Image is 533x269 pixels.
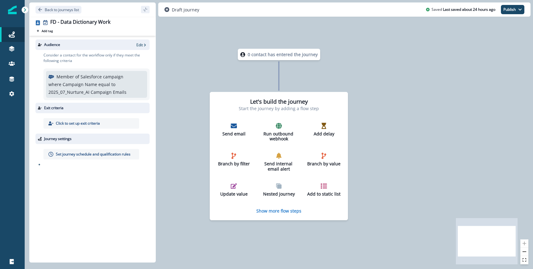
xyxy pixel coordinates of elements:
p: Consider a contact for the workflow only if they meet the following criteria [43,52,150,64]
button: Branch by value [304,150,343,169]
button: Send email [214,120,253,139]
div: FD - Data Dictionary Work [50,19,110,26]
p: Click to set up exit criteria [56,121,100,126]
div: Let's build the journeyStart the journey by adding a flow stepSend emailRun outbound webhookAdd d... [210,92,348,220]
p: Exit criteria [44,105,64,111]
button: Go back [35,6,81,14]
p: Update value [217,192,251,197]
img: Inflection [8,6,17,14]
button: Show more flow steps [256,208,301,214]
p: Branch by filter [217,161,251,167]
button: Run outbound webhook [259,120,298,144]
button: Publish [501,5,524,14]
button: Branch by filter [214,150,253,169]
div: 0 contact has entered the journey [220,49,338,60]
p: Back to journeys list [45,7,79,12]
button: Add to static list [304,180,343,199]
p: where [48,81,61,88]
p: Draft journey [172,6,199,13]
p: equal to [98,81,115,88]
button: Add delay [304,120,343,139]
p: Journey settings [44,136,72,142]
p: Branch by value [307,161,341,167]
p: Set journey schedule and qualification rules [56,151,130,157]
p: Send email [217,131,251,137]
p: Member of Salesforce campaign [56,73,123,80]
p: Send internal email alert [262,161,296,172]
p: 0 contact has entered the journey [248,51,318,58]
h2: Let's build the journey [250,98,308,105]
p: Start the journey by adding a flow step [239,105,319,112]
button: Nested journey [259,180,298,199]
p: Nested journey [262,192,296,197]
button: sidebar collapse toggle [141,6,150,13]
p: Add delay [307,131,341,137]
p: Saved [432,7,442,12]
button: Edit [136,42,147,48]
p: Audience [44,42,60,48]
p: Run outbound webhook [262,131,296,142]
button: fit view [520,256,528,264]
p: 2025_07_Nurture_AI Campaign Emails [48,89,126,95]
p: Add tag [42,29,53,33]
p: Last saved about 24 hours ago [443,7,495,12]
p: Add to static list [307,192,341,197]
button: Send internal email alert [259,150,298,174]
p: Campaign Name [63,81,97,88]
button: Update value [214,180,253,199]
p: Edit [136,42,143,48]
button: Add tag [35,28,54,33]
button: zoom out [520,248,528,256]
